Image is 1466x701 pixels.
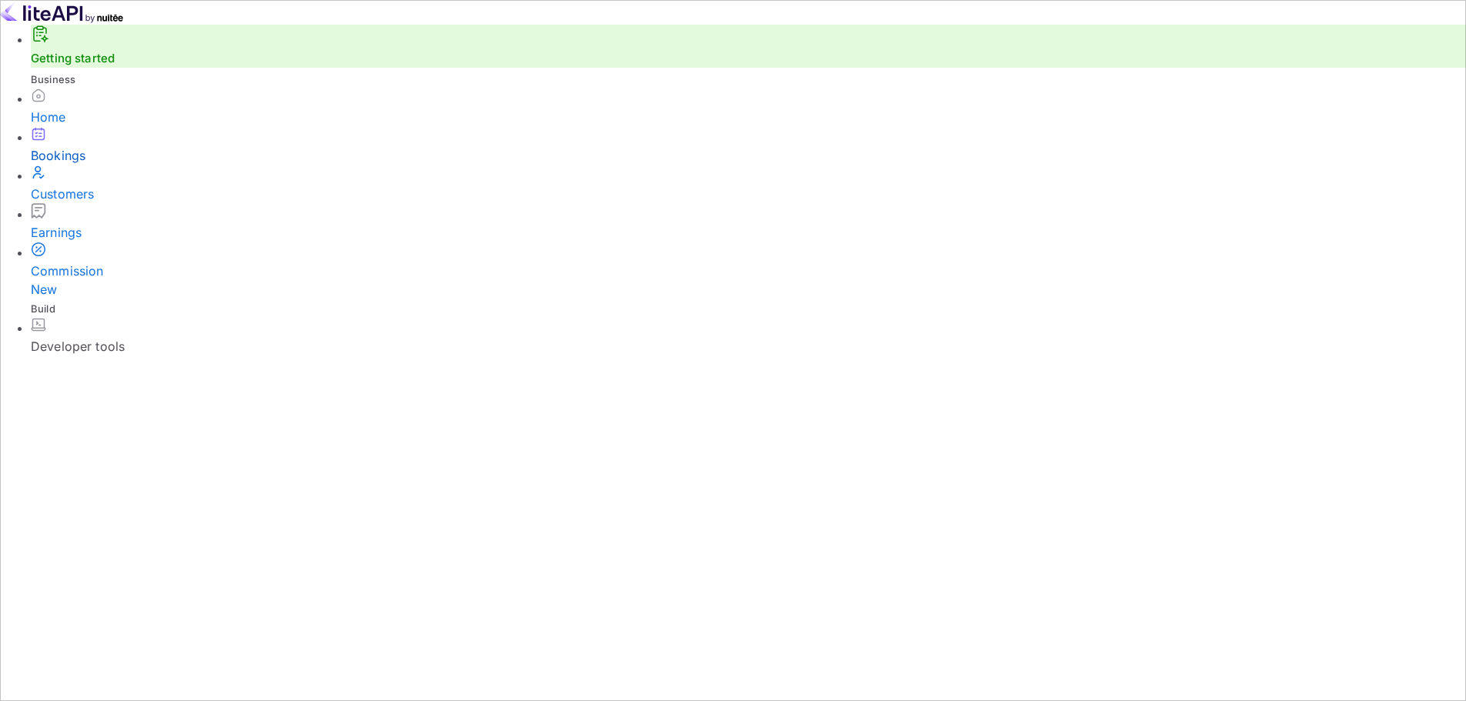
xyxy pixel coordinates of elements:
[31,262,1466,299] div: Commission
[31,165,1466,203] a: Customers
[31,280,1466,299] div: New
[31,126,1466,165] a: Bookings
[31,88,1466,126] a: Home
[31,73,75,85] span: Business
[31,302,55,315] span: Build
[31,146,1466,165] div: Bookings
[31,223,1466,242] div: Earnings
[31,108,1466,126] div: Home
[31,51,115,65] a: Getting started
[31,25,1466,68] div: Getting started
[31,185,1466,203] div: Customers
[31,242,1466,299] a: CommissionNew
[31,203,1466,242] a: Earnings
[31,337,1466,356] div: Developer tools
